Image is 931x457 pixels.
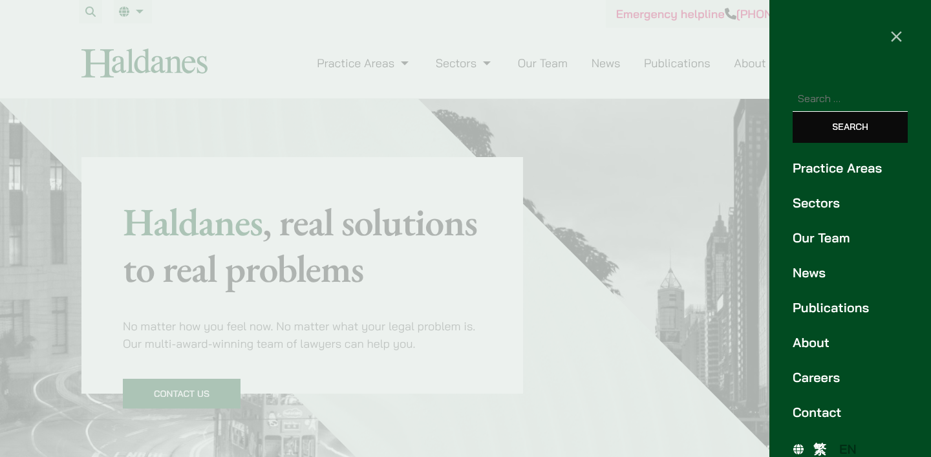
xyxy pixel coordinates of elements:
[793,228,908,248] a: Our Team
[793,85,908,112] input: Search for:
[839,441,857,457] span: EN
[813,441,826,457] span: 繁
[793,298,908,317] a: Publications
[890,22,903,48] span: ×
[793,403,908,422] a: Contact
[793,112,908,143] input: Search
[793,333,908,352] a: About
[793,158,908,178] a: Practice Areas
[793,368,908,387] a: Careers
[793,193,908,213] a: Sectors
[793,263,908,282] a: News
